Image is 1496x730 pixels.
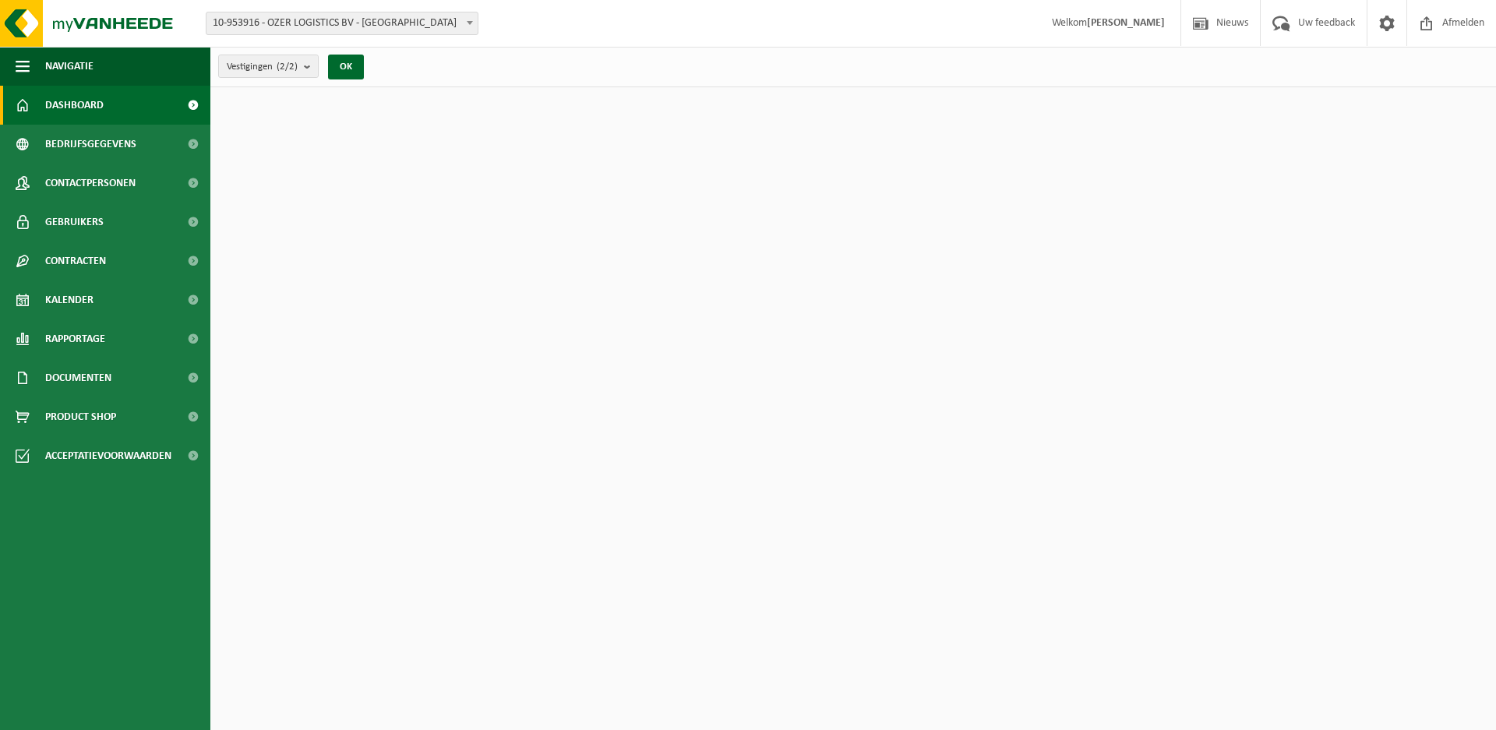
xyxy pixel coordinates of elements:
count: (2/2) [277,62,298,72]
span: Navigatie [45,47,93,86]
span: Product Shop [45,397,116,436]
button: OK [328,55,364,79]
span: Gebruikers [45,203,104,242]
span: Kalender [45,280,93,319]
span: Bedrijfsgegevens [45,125,136,164]
span: Acceptatievoorwaarden [45,436,171,475]
button: Vestigingen(2/2) [218,55,319,78]
span: 10-953916 - OZER LOGISTICS BV - ROTTERDAM [206,12,478,35]
span: Rapportage [45,319,105,358]
span: Dashboard [45,86,104,125]
strong: [PERSON_NAME] [1087,17,1165,29]
span: Documenten [45,358,111,397]
span: Contactpersonen [45,164,136,203]
span: Vestigingen [227,55,298,79]
span: 10-953916 - OZER LOGISTICS BV - ROTTERDAM [206,12,478,34]
span: Contracten [45,242,106,280]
